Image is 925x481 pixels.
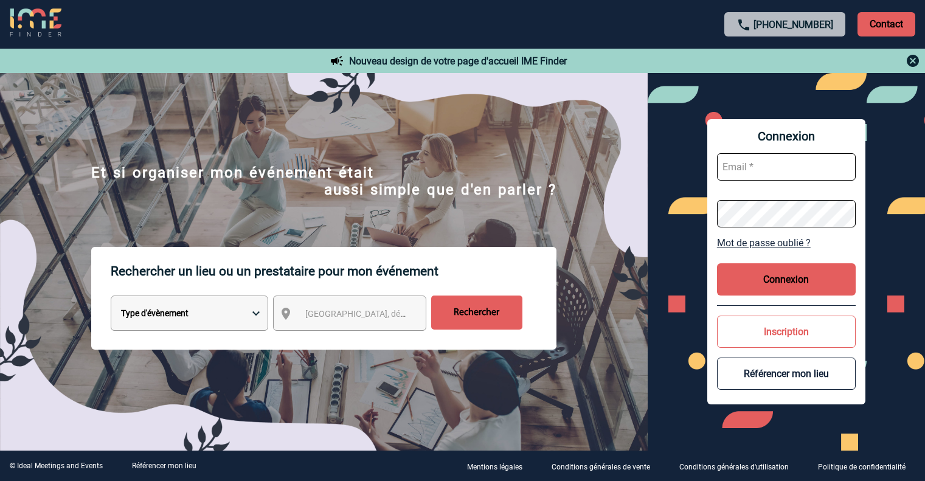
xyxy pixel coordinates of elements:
[808,460,925,472] a: Politique de confidentialité
[457,460,542,472] a: Mentions légales
[717,263,856,296] button: Connexion
[10,462,103,470] div: © Ideal Meetings and Events
[467,463,522,471] p: Mentions légales
[754,19,833,30] a: [PHONE_NUMBER]
[857,12,915,36] p: Contact
[679,463,789,471] p: Conditions générales d'utilisation
[717,237,856,249] a: Mot de passe oublié ?
[670,460,808,472] a: Conditions générales d'utilisation
[818,463,906,471] p: Politique de confidentialité
[717,129,856,144] span: Connexion
[431,296,522,330] input: Rechercher
[305,309,474,319] span: [GEOGRAPHIC_DATA], département, région...
[132,462,196,470] a: Référencer mon lieu
[542,460,670,472] a: Conditions générales de vente
[552,463,650,471] p: Conditions générales de vente
[736,18,751,32] img: call-24-px.png
[111,247,556,296] p: Rechercher un lieu ou un prestataire pour mon événement
[717,316,856,348] button: Inscription
[717,153,856,181] input: Email *
[717,358,856,390] button: Référencer mon lieu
